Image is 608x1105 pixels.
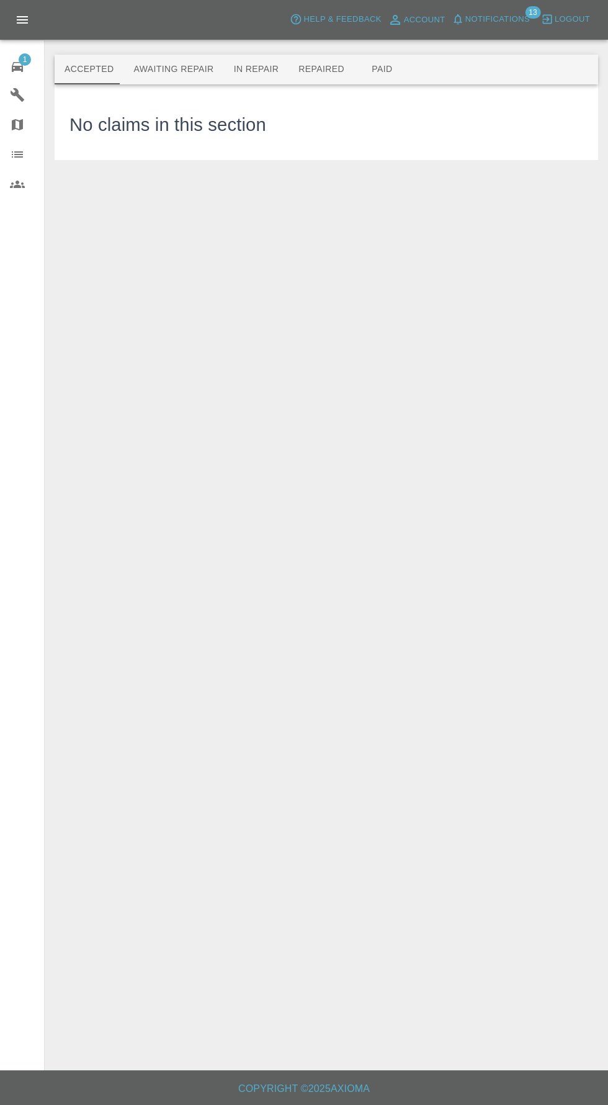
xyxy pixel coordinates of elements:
[10,1080,598,1098] h6: Copyright © 2025 Axioma
[385,10,449,30] a: Account
[465,12,530,27] span: Notifications
[7,5,37,35] button: Open drawer
[55,55,123,84] button: Accepted
[287,10,384,29] button: Help & Feedback
[538,10,593,29] button: Logout
[303,12,381,27] span: Help & Feedback
[224,55,289,84] button: In Repair
[19,53,31,66] span: 1
[449,10,533,29] button: Notifications
[354,55,410,84] button: Paid
[404,13,445,27] span: Account
[525,6,540,19] span: 13
[555,12,590,27] span: Logout
[288,55,354,84] button: Repaired
[69,112,266,139] h3: No claims in this section
[123,55,223,84] button: Awaiting Repair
